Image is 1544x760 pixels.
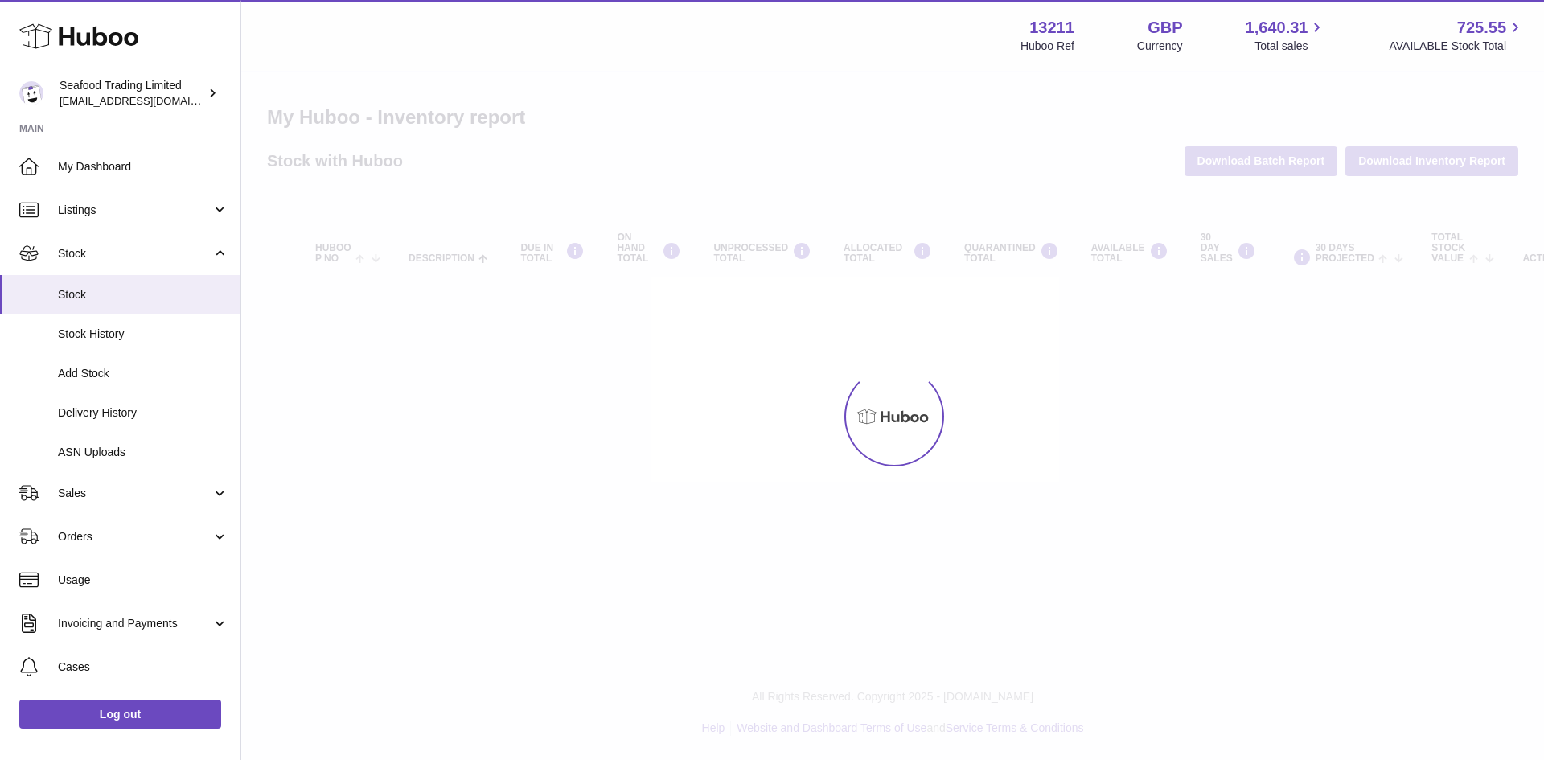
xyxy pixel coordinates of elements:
[1389,17,1525,54] a: 725.55 AVAILABLE Stock Total
[58,445,228,460] span: ASN Uploads
[58,159,228,175] span: My Dashboard
[58,203,211,218] span: Listings
[1020,39,1074,54] div: Huboo Ref
[58,659,228,675] span: Cases
[58,573,228,588] span: Usage
[1389,39,1525,54] span: AVAILABLE Stock Total
[58,405,228,421] span: Delivery History
[19,81,43,105] img: online@rickstein.com
[58,327,228,342] span: Stock History
[1457,17,1506,39] span: 725.55
[58,486,211,501] span: Sales
[1254,39,1326,54] span: Total sales
[1137,39,1183,54] div: Currency
[58,529,211,544] span: Orders
[1246,17,1308,39] span: 1,640.31
[1246,17,1327,54] a: 1,640.31 Total sales
[19,700,221,729] a: Log out
[58,246,211,261] span: Stock
[60,78,204,109] div: Seafood Trading Limited
[58,616,211,631] span: Invoicing and Payments
[60,94,236,107] span: [EMAIL_ADDRESS][DOMAIN_NAME]
[58,287,228,302] span: Stock
[1148,17,1182,39] strong: GBP
[58,366,228,381] span: Add Stock
[1029,17,1074,39] strong: 13211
